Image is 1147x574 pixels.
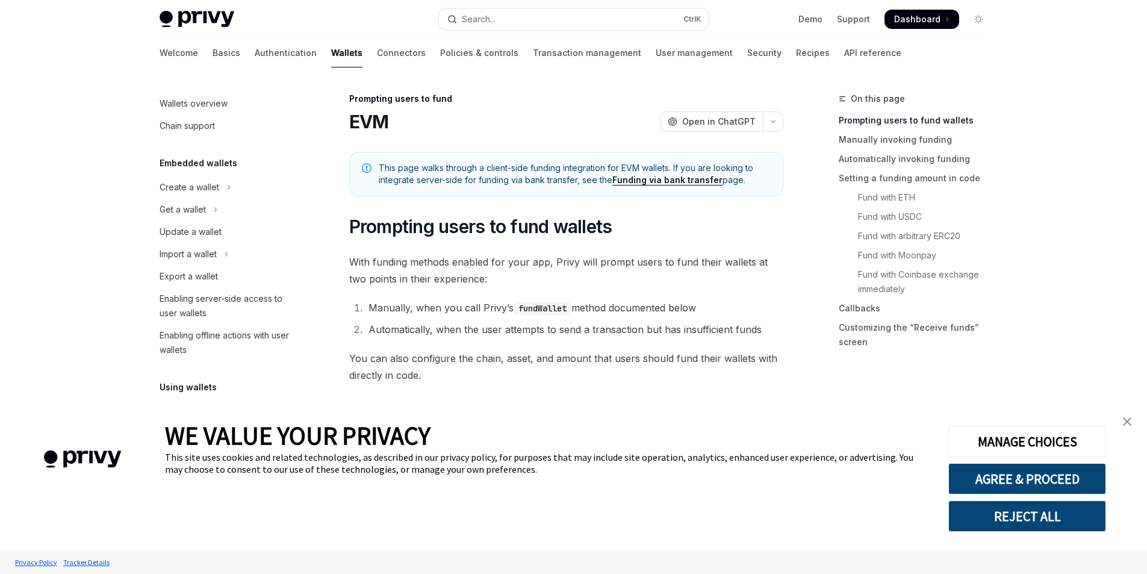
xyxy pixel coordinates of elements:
a: Callbacks [839,299,998,318]
a: Security [747,39,782,67]
span: You can also configure the chain, asset, and amount that users should fund their wallets with dir... [349,350,783,384]
a: Basics [213,39,240,67]
button: Toggle Get a wallet section [150,199,304,220]
a: Welcome [160,39,198,67]
a: Authentication [255,39,317,67]
img: light logo [160,11,234,28]
a: API reference [844,39,901,67]
li: Automatically, when the user attempts to send a transaction but has insufficient funds [365,321,783,338]
span: Dashboard [894,13,940,25]
button: Toggle Create a wallet section [150,176,304,198]
a: Export a wallet [150,266,304,287]
div: Update a wallet [160,225,222,239]
button: REJECT ALL [948,501,1106,532]
a: Tracker Details [60,552,113,573]
a: Fund with ETH [839,188,998,207]
span: This page walks through a client-side funding integration for EVM wallets. If you are looking to ... [379,162,771,186]
a: Automatically invoking funding [839,149,998,169]
span: Open in ChatGPT [682,116,756,128]
a: Support [837,13,870,25]
a: Update a wallet [150,221,304,243]
a: Setting a funding amount in code [839,169,998,188]
a: Wallets overview [150,93,304,114]
span: WE VALUE YOUR PRIVACY [165,420,431,451]
button: MANAGE CHOICES [948,426,1106,457]
a: Connectors [377,39,426,67]
span: With funding methods enabled for your app, Privy will prompt users to fund their wallets at two p... [349,254,783,287]
div: Wallets overview [160,96,228,111]
div: Export a wallet [160,269,218,284]
button: Toggle Ethereum section [150,401,304,422]
button: Toggle Import a wallet section [150,243,304,265]
div: This site uses cookies and related technologies, as described in our privacy policy, for purposes... [165,451,930,475]
a: Policies & controls [440,39,518,67]
button: AGREE & PROCEED [948,463,1106,494]
h5: Embedded wallets [160,156,237,170]
button: Open search [439,8,709,30]
li: Manually, when you call Privy’s method documented below [365,299,783,316]
a: Customizing the “Receive funds” screen [839,318,998,352]
a: Fund with USDC [839,207,998,226]
a: Enabling offline actions with user wallets [150,325,304,361]
div: Get a wallet [160,202,206,217]
a: Funding via bank transfer [612,175,723,186]
a: close banner [1115,410,1139,434]
div: Search... [462,12,496,27]
span: On this page [851,92,905,106]
div: Create a wallet [160,180,219,195]
a: User management [656,39,733,67]
span: Ctrl K [683,14,701,24]
a: Recipes [796,39,830,67]
a: Dashboard [884,10,959,29]
button: Toggle dark mode [969,10,988,29]
a: Manually invoking funding [839,130,998,149]
a: Fund with arbitrary ERC20 [839,226,998,246]
div: Prompting users to fund [349,93,783,105]
span: Prompting users to fund wallets [349,216,612,237]
img: company logo [18,433,147,485]
div: Enabling server-side access to user wallets [160,292,297,320]
a: Fund with Moonpay [839,246,998,265]
code: fundWallet [514,302,571,315]
div: Enabling offline actions with user wallets [160,328,297,357]
a: Fund with Coinbase exchange immediately [839,265,998,299]
div: Import a wallet [160,247,217,261]
a: Prompting users to fund wallets [839,111,998,130]
svg: Note [362,163,371,173]
button: Open in ChatGPT [660,111,763,132]
h1: EVM [349,111,389,133]
a: Chain support [150,115,304,137]
a: Transaction management [533,39,641,67]
img: close banner [1123,417,1131,426]
h5: Using wallets [160,380,217,395]
div: Chain support [160,119,215,133]
a: Wallets [331,39,362,67]
a: Enabling server-side access to user wallets [150,288,304,324]
a: Privacy Policy [12,552,60,573]
a: Demo [798,13,822,25]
